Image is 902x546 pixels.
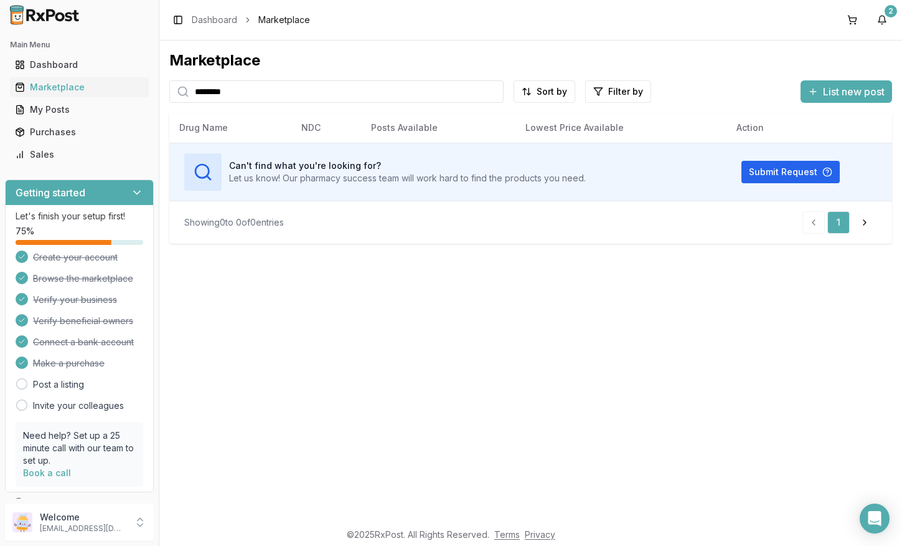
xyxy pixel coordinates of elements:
th: Drug Name [169,113,291,143]
img: User avatar [12,512,32,532]
button: Support [5,492,154,515]
div: Dashboard [15,59,144,71]
span: 75 % [16,225,34,237]
span: Filter by [608,85,643,98]
a: Dashboard [192,14,237,26]
div: 2 [885,5,897,17]
a: List new post [801,87,892,99]
p: Let's finish your setup first! [16,210,143,223]
button: List new post [801,80,892,103]
div: Open Intercom Messenger [860,504,890,534]
p: Let us know! Our pharmacy success team will work hard to find the products you need. [229,172,586,184]
button: Filter by [585,80,651,103]
div: Showing 0 to 0 of 0 entries [184,216,284,229]
span: Sort by [537,85,567,98]
th: Posts Available [361,113,515,143]
img: RxPost Logo [5,5,85,25]
div: My Posts [15,103,144,116]
p: [EMAIL_ADDRESS][DOMAIN_NAME] [40,524,126,534]
button: Marketplace [5,77,154,97]
a: Privacy [525,529,555,540]
div: Sales [15,148,144,161]
span: Marketplace [258,14,310,26]
nav: breadcrumb [192,14,310,26]
a: Dashboard [10,54,149,76]
button: Purchases [5,122,154,142]
a: Go to next page [852,211,877,234]
a: Terms [494,529,520,540]
span: List new post [823,84,885,99]
a: Invite your colleagues [33,400,124,412]
span: Verify beneficial owners [33,315,133,327]
nav: pagination [802,211,877,234]
th: Lowest Price Available [515,113,726,143]
div: Marketplace [15,81,144,93]
button: Submit Request [741,161,840,183]
p: Welcome [40,511,126,524]
span: Make a purchase [33,357,105,370]
a: Purchases [10,121,149,143]
a: Sales [10,143,149,166]
a: My Posts [10,98,149,121]
th: NDC [291,113,361,143]
button: Sort by [514,80,575,103]
span: Create your account [33,251,118,264]
a: Marketplace [10,76,149,98]
a: Book a call [23,467,71,478]
h3: Getting started [16,185,85,200]
span: Browse the marketplace [33,272,133,285]
div: Marketplace [169,50,892,70]
h2: Main Menu [10,40,149,50]
span: Connect a bank account [33,336,134,348]
a: 1 [827,211,850,234]
h3: Can't find what you're looking for? [229,160,586,172]
span: Verify your business [33,294,117,306]
th: Action [726,113,892,143]
button: My Posts [5,100,154,120]
p: Need help? Set up a 25 minute call with our team to set up. [23,429,136,467]
a: Post a listing [33,378,84,391]
div: Purchases [15,126,144,138]
button: Dashboard [5,55,154,75]
button: 2 [872,10,892,30]
button: Sales [5,145,154,165]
